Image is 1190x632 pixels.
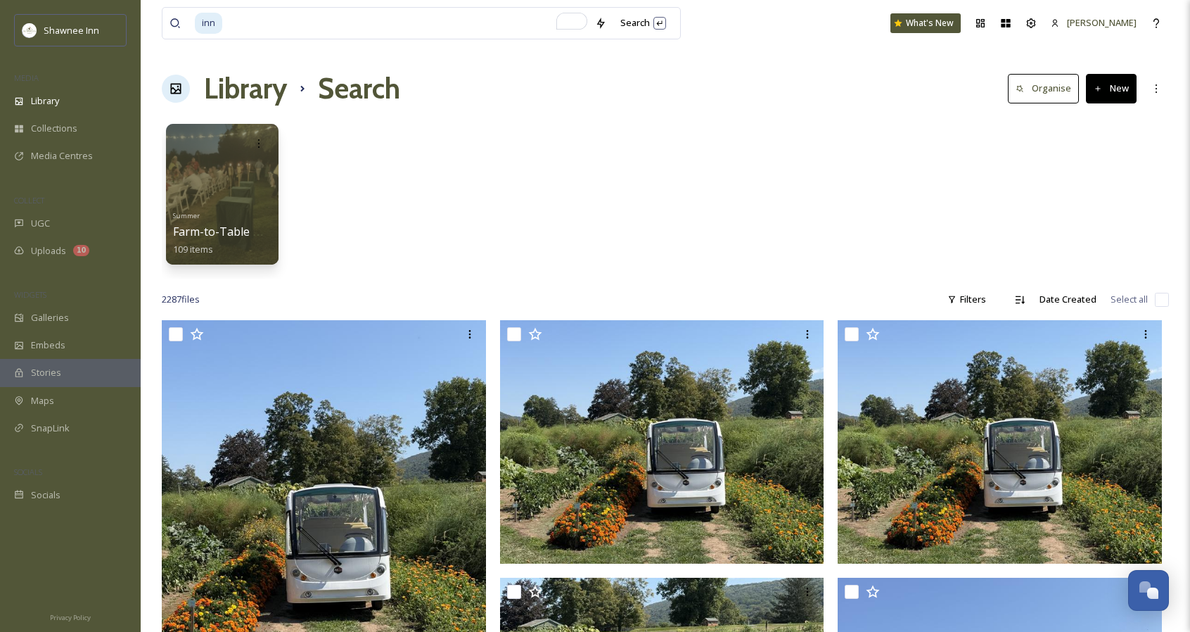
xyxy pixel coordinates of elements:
[1044,9,1144,37] a: [PERSON_NAME]
[1067,16,1137,29] span: [PERSON_NAME]
[31,394,54,407] span: Maps
[1008,74,1079,103] button: Organise
[14,289,46,300] span: WIDGETS
[224,8,588,39] input: To enrich screen reader interactions, please activate Accessibility in Grammarly extension settings
[318,68,400,110] h1: Search
[31,244,66,258] span: Uploads
[173,243,213,255] span: 109 items
[14,195,44,206] span: COLLECT
[50,613,91,622] span: Privacy Policy
[31,217,50,230] span: UGC
[890,13,961,33] a: What's New
[31,149,93,163] span: Media Centres
[31,488,60,502] span: Socials
[31,122,77,135] span: Collections
[1032,286,1103,313] div: Date Created
[204,68,287,110] a: Library
[14,72,39,83] span: MEDIA
[500,320,824,564] img: ext_1757695312.430655_marketing@shawneeinn.com-IMG_2495.jpeg
[162,293,200,306] span: 2287 file s
[173,224,295,239] span: Farm-to-Table Dinners
[14,467,42,477] span: SOCIALS
[173,211,200,220] span: Summer
[50,608,91,625] a: Privacy Policy
[23,23,37,37] img: shawnee-300x300.jpg
[173,208,295,255] a: SummerFarm-to-Table Dinners109 items
[1128,570,1169,611] button: Open Chat
[838,320,1162,564] img: ext_1757695308.700546_marketing@shawneeinn.com-IMG_2496.jpeg
[195,13,222,33] span: inn
[31,311,69,324] span: Galleries
[31,366,61,379] span: Stories
[940,286,993,313] div: Filters
[73,245,89,256] div: 10
[1111,293,1148,306] span: Select all
[613,9,673,37] div: Search
[31,94,59,108] span: Library
[44,24,99,37] span: Shawnee Inn
[1008,74,1086,103] a: Organise
[31,422,70,435] span: SnapLink
[1086,74,1137,103] button: New
[31,339,65,352] span: Embeds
